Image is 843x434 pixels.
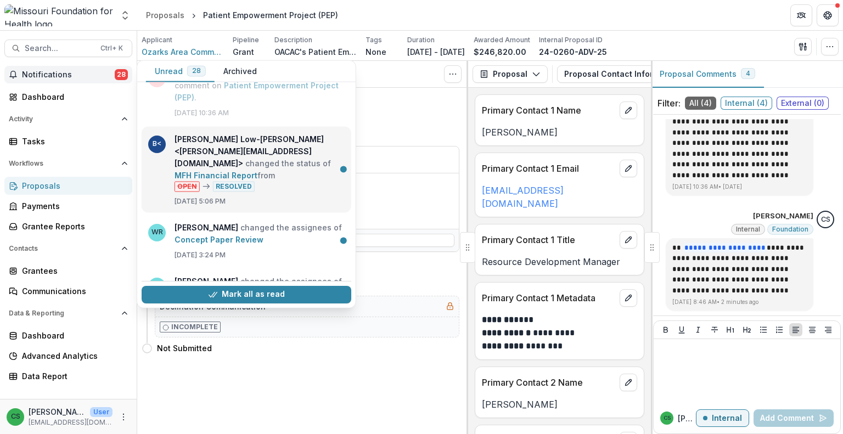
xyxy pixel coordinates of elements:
[233,46,254,58] p: Grant
[4,282,132,300] a: Communications
[444,65,462,83] button: Toggle View Cancelled Tasks
[274,46,357,58] p: OACAC's Patient Empowerment Project (PEP) proposes supportive services for [MEDICAL_DATA] individ...
[736,226,760,233] span: Internal
[753,211,813,222] p: [PERSON_NAME]
[4,197,132,215] a: Payments
[175,80,339,102] a: Patient Empowerment Project (PEP)
[98,42,125,54] div: Ctrl + K
[482,376,615,389] p: Primary Contact 2 Name
[22,330,123,341] div: Dashboard
[539,46,607,58] p: 24-0260-ADV-25
[685,97,716,110] span: All ( 4 )
[482,162,615,175] p: Primary Contact 1 Email
[482,291,615,305] p: Primary Contact 1 Metadata
[117,410,130,424] button: More
[664,415,671,421] div: Chase Shiflet
[754,409,834,427] button: Add Comment
[175,170,257,179] a: MFH Financial Report
[474,35,530,45] p: Awarded Amount
[146,9,184,21] div: Proposals
[175,221,345,245] p: changed the assignees of
[620,102,637,119] button: edit
[142,286,351,303] button: Mark all as read
[721,97,772,110] span: Internal ( 4 )
[4,367,132,385] a: Data Report
[4,110,132,128] button: Open Activity
[142,46,224,58] span: Ozarks Area Community Action Corporation
[22,370,123,382] div: Data Report
[22,221,123,232] div: Grantee Reports
[22,350,123,362] div: Advanced Analytics
[557,65,714,83] button: Proposal Contact Information
[821,216,830,223] div: Chase Shiflet
[473,65,548,83] button: Proposal
[675,323,688,336] button: Underline
[274,35,312,45] p: Description
[308,178,455,188] p: Due Date
[4,240,132,257] button: Open Contacts
[175,67,345,103] p: has mentioned you in a comment on .
[482,126,637,139] p: [PERSON_NAME]
[142,7,342,23] nav: breadcrumb
[29,406,86,418] p: [PERSON_NAME]
[146,61,215,82] button: Unread
[203,9,338,21] div: Patient Empowerment Project (PEP)
[175,234,263,244] a: Concept Paper Review
[817,4,839,26] button: Get Help
[22,91,123,103] div: Dashboard
[407,46,465,58] p: [DATE] - [DATE]
[620,231,637,249] button: edit
[215,61,266,82] button: Archived
[757,323,770,336] button: Bullet List
[366,35,382,45] p: Tags
[9,309,117,317] span: Data & Reporting
[22,200,123,212] div: Payments
[482,104,615,117] p: Primary Contact 1 Name
[4,66,132,83] button: Notifications28
[482,255,637,268] p: Resource Development Manager
[142,7,189,23] a: Proposals
[117,4,133,26] button: Open entity switcher
[175,275,345,299] p: changed the assignees of
[708,323,721,336] button: Strike
[4,326,132,345] a: Dashboard
[657,97,681,110] p: Filter:
[772,226,808,233] span: Foundation
[672,298,807,306] p: [DATE] 8:46 AM • 2 minutes ago
[308,188,455,199] p: [DATE]
[25,44,94,53] span: Search...
[22,136,123,147] div: Tasks
[696,409,749,427] button: Internal
[746,70,750,77] span: 4
[4,132,132,150] a: Tasks
[806,323,819,336] button: Align Center
[822,323,835,336] button: Align Right
[407,35,435,45] p: Duration
[9,160,117,167] span: Workflows
[4,88,132,106] a: Dashboard
[620,160,637,177] button: edit
[712,414,742,423] p: Internal
[192,67,201,75] span: 28
[233,35,259,45] p: Pipeline
[4,262,132,280] a: Grantees
[22,180,123,191] div: Proposals
[4,177,132,195] a: Proposals
[4,4,113,26] img: Missouri Foundation for Health logo
[474,46,526,58] p: $246,820.00
[29,418,113,427] p: [EMAIL_ADDRESS][DOMAIN_NAME]
[740,323,754,336] button: Heading 2
[790,4,812,26] button: Partners
[539,35,603,45] p: Internal Proposal ID
[22,285,123,297] div: Communications
[171,322,218,332] p: Incomplete
[724,323,737,336] button: Heading 1
[11,413,20,420] div: Chase Shiflet
[4,305,132,322] button: Open Data & Reporting
[9,115,117,123] span: Activity
[678,413,696,424] p: [PERSON_NAME]
[142,35,172,45] p: Applicant
[308,201,455,211] p: Type
[4,40,132,57] button: Search...
[482,185,564,209] a: [EMAIL_ADDRESS][DOMAIN_NAME]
